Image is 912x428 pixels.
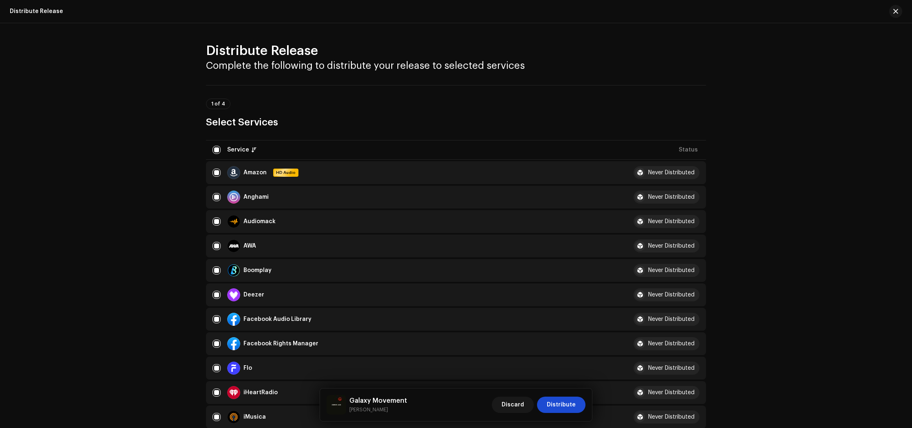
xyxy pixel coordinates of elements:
[206,116,706,129] h3: Select Services
[648,390,695,395] div: Never Distributed
[243,390,278,395] div: iHeartRadio
[648,341,695,347] div: Never Distributed
[243,292,264,298] div: Deezer
[243,170,267,176] div: Amazon
[648,243,695,249] div: Never Distributed
[349,406,407,414] small: Galaxy Movement
[648,170,695,176] div: Never Distributed
[492,397,534,413] button: Discard
[243,414,266,420] div: iMusica
[648,414,695,420] div: Never Distributed
[648,316,695,322] div: Never Distributed
[648,219,695,224] div: Never Distributed
[648,365,695,371] div: Never Distributed
[243,194,269,200] div: Anghami
[648,194,695,200] div: Never Distributed
[648,268,695,273] div: Never Distributed
[206,59,706,72] h3: Complete the following to distribute your release to selected services
[243,268,272,273] div: Boomplay
[206,43,706,59] h2: Distribute Release
[243,243,256,249] div: AWA
[327,395,346,415] img: 1c1c1d8b-ce64-4c4c-9c35-b041d8a1590e
[502,397,524,413] span: Discard
[274,170,298,176] span: HD Audio
[547,397,576,413] span: Distribute
[537,397,585,413] button: Distribute
[10,8,63,15] div: Distribute Release
[243,341,318,347] div: Facebook Rights Manager
[211,101,225,106] span: 1 of 4
[243,365,252,371] div: Flo
[349,396,407,406] h5: Galaxy Movement
[243,219,276,224] div: Audiomack
[243,316,311,322] div: Facebook Audio Library
[648,292,695,298] div: Never Distributed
